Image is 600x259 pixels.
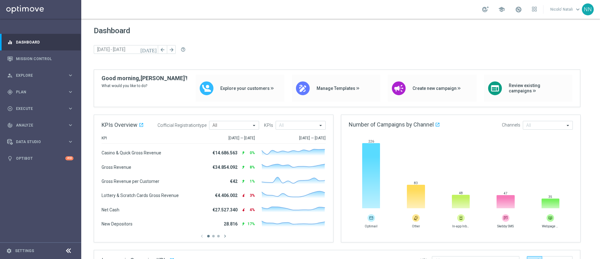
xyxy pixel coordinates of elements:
[7,40,74,45] button: equalizer Dashboard
[16,107,67,111] span: Execute
[6,248,12,254] i: settings
[574,6,581,13] span: keyboard_arrow_down
[7,106,67,111] div: Execute
[67,106,73,111] i: keyboard_arrow_right
[16,140,67,144] span: Data Studio
[7,73,67,78] div: Explore
[7,56,74,61] button: Mission Control
[7,89,13,95] i: gps_fixed
[15,249,34,253] a: Settings
[7,150,73,167] div: Optibot
[7,50,73,67] div: Mission Control
[7,139,67,145] div: Data Studio
[7,156,74,161] button: lightbulb Optibot +10
[7,106,74,111] button: play_circle_outline Execute keyboard_arrow_right
[7,122,67,128] div: Analyze
[498,6,505,13] span: school
[7,39,13,45] i: equalizer
[16,123,67,127] span: Analyze
[16,90,67,94] span: Plan
[67,139,73,145] i: keyboard_arrow_right
[16,34,73,50] a: Dashboard
[16,150,65,167] a: Optibot
[7,122,13,128] i: track_changes
[16,50,73,67] a: Mission Control
[7,34,73,50] div: Dashboard
[67,89,73,95] i: keyboard_arrow_right
[7,156,13,161] i: lightbulb
[7,73,13,78] i: person_search
[582,3,594,15] div: NN
[7,139,74,144] button: Data Studio keyboard_arrow_right
[67,122,73,128] i: keyboard_arrow_right
[7,90,74,95] button: gps_fixed Plan keyboard_arrow_right
[7,73,74,78] button: person_search Explore keyboard_arrow_right
[7,89,67,95] div: Plan
[67,72,73,78] i: keyboard_arrow_right
[550,5,582,14] a: Nicolo' Natalikeyboard_arrow_down
[7,123,74,128] button: track_changes Analyze keyboard_arrow_right
[16,74,67,77] span: Explore
[7,106,13,111] i: play_circle_outline
[65,156,73,160] div: +10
